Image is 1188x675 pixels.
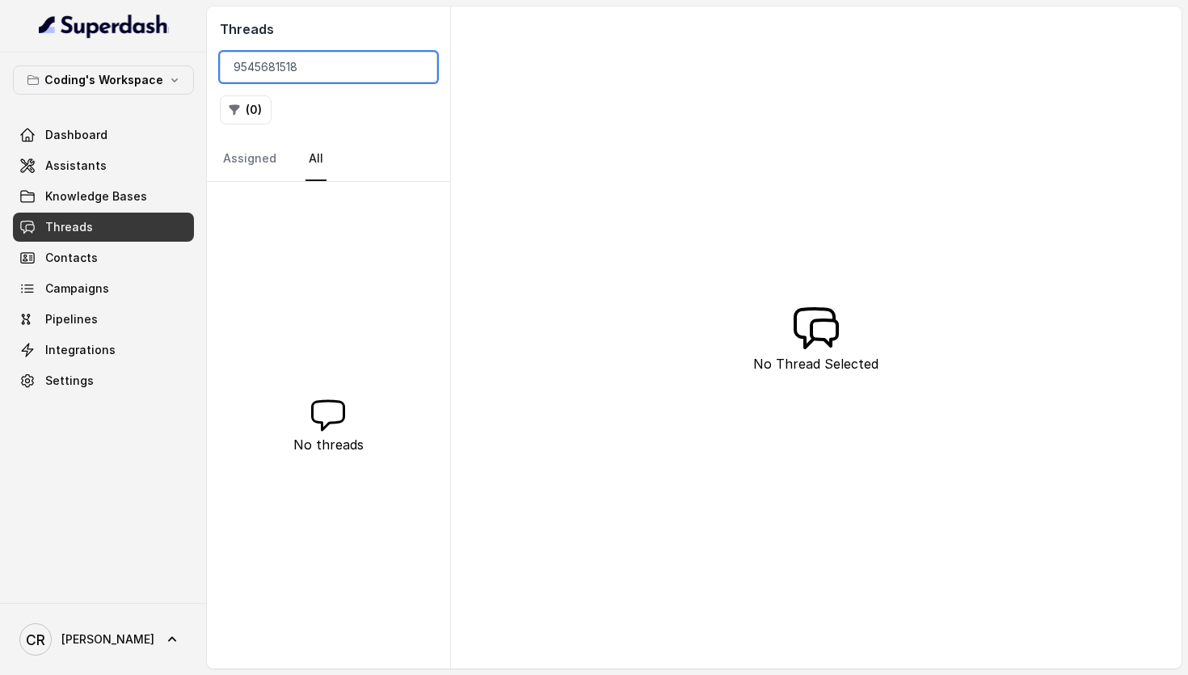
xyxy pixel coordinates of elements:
[13,305,194,334] a: Pipelines
[39,13,169,39] img: light.svg
[44,70,163,90] p: Coding's Workspace
[305,137,326,181] a: All
[45,127,107,143] span: Dashboard
[220,19,437,39] h2: Threads
[13,151,194,180] a: Assistants
[13,182,194,211] a: Knowledge Bases
[45,311,98,327] span: Pipelines
[45,219,93,235] span: Threads
[13,274,194,303] a: Campaigns
[13,213,194,242] a: Threads
[753,354,878,373] p: No Thread Selected
[13,335,194,365] a: Integrations
[45,373,94,389] span: Settings
[13,120,194,150] a: Dashboard
[220,95,272,124] button: (0)
[13,617,194,662] a: [PERSON_NAME]
[293,435,364,454] p: No threads
[45,342,116,358] span: Integrations
[13,243,194,272] a: Contacts
[220,137,280,181] a: Assigned
[45,188,147,205] span: Knowledge Bases
[26,631,45,648] text: CR
[13,366,194,395] a: Settings
[45,250,98,266] span: Contacts
[220,137,437,181] nav: Tabs
[45,281,109,297] span: Campaigns
[45,158,107,174] span: Assistants
[220,52,437,82] input: Search by Call ID or Phone Number
[13,65,194,95] button: Coding's Workspace
[61,631,154,648] span: [PERSON_NAME]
